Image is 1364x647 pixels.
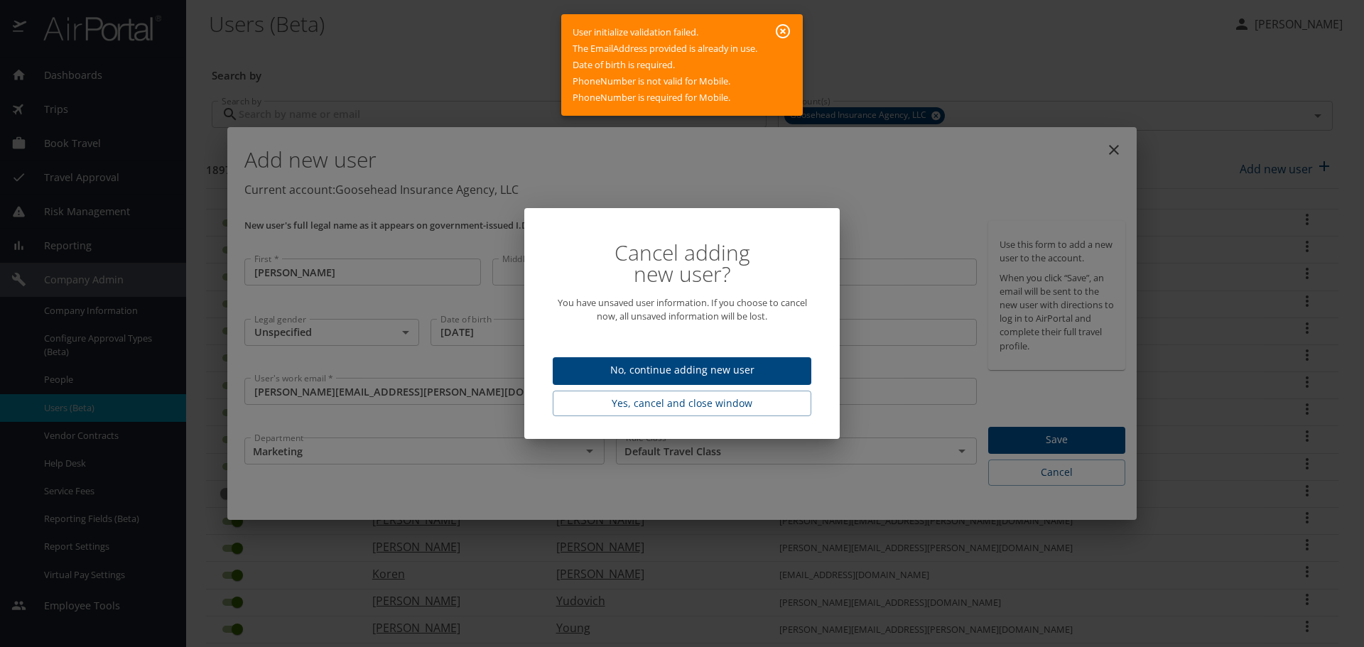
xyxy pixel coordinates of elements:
[573,18,757,112] div: User initialize validation failed. The EmailAddress provided is already in use. Date of birth is ...
[564,395,800,413] span: Yes, cancel and close window
[553,242,811,285] h1: Cancel adding new user?
[553,357,811,385] button: No, continue adding new user
[564,361,800,379] span: No, continue adding new user
[553,296,811,323] p: You have unsaved user information. If you choose to cancel now, all unsaved information will be l...
[553,391,811,417] button: Yes, cancel and close window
